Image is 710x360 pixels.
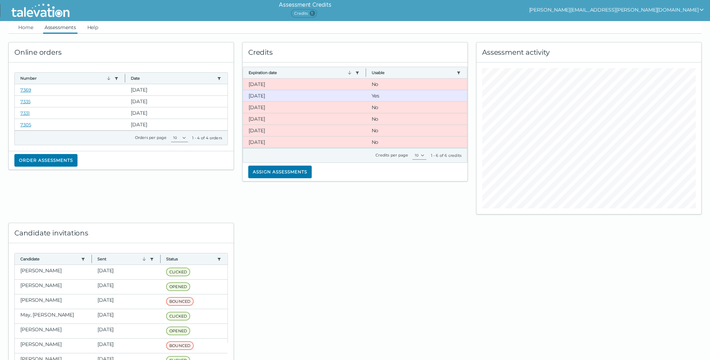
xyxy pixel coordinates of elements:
[376,153,408,158] label: Credits per page
[9,42,234,62] div: Online orders
[43,21,77,34] a: Assessments
[166,256,214,262] button: Status
[20,99,31,104] a: 7335
[291,9,317,18] span: Credits
[279,1,331,9] h6: Assessment Credits
[15,265,92,279] clr-dg-cell: [PERSON_NAME]
[366,136,467,148] clr-dg-cell: No
[125,119,228,130] clr-dg-cell: [DATE]
[92,294,161,309] clr-dg-cell: [DATE]
[15,280,92,294] clr-dg-cell: [PERSON_NAME]
[15,294,92,309] clr-dg-cell: [PERSON_NAME]
[17,21,35,34] a: Home
[249,70,352,75] button: Expiration date
[15,339,92,353] clr-dg-cell: [PERSON_NAME]
[529,6,704,14] button: show user actions
[123,71,127,86] button: Column resize handle
[166,312,190,320] span: CLICKED
[131,75,214,81] button: Date
[372,70,454,75] button: Usable
[9,223,234,243] div: Candidate invitations
[92,265,161,279] clr-dg-cell: [DATE]
[92,339,161,353] clr-dg-cell: [DATE]
[364,65,368,80] button: Column resize handle
[92,324,161,338] clr-dg-cell: [DATE]
[89,251,94,266] button: Column resize handle
[310,11,315,16] span: 1
[135,135,167,140] label: Orders per page
[476,42,701,62] div: Assessment activity
[20,256,78,262] button: Candidate
[15,309,92,324] clr-dg-cell: May, [PERSON_NAME]
[125,107,228,119] clr-dg-cell: [DATE]
[15,324,92,338] clr-dg-cell: [PERSON_NAME]
[243,102,366,113] clr-dg-cell: [DATE]
[431,153,461,158] div: 1 - 6 of 6 credits
[166,327,190,335] span: OPENED
[166,268,190,276] span: CLICKED
[86,21,100,34] a: Help
[366,113,467,125] clr-dg-cell: No
[243,42,467,62] div: Credits
[243,113,366,125] clr-dg-cell: [DATE]
[243,136,366,148] clr-dg-cell: [DATE]
[366,79,467,90] clr-dg-cell: No
[97,256,147,262] button: Sent
[248,166,312,178] button: Assign assessments
[92,309,161,324] clr-dg-cell: [DATE]
[20,122,31,127] a: 7305
[166,282,190,291] span: OPENED
[20,110,30,116] a: 7331
[166,341,194,350] span: BOUNCED
[158,251,163,266] button: Column resize handle
[166,297,194,306] span: BOUNCED
[20,75,111,81] button: Number
[243,90,366,101] clr-dg-cell: [DATE]
[14,154,77,167] button: Order assessments
[366,90,467,101] clr-dg-cell: Yes
[243,125,366,136] clr-dg-cell: [DATE]
[243,79,366,90] clr-dg-cell: [DATE]
[192,135,222,141] div: 1 - 4 of 4 orders
[8,2,73,19] img: Talevation_Logo_Transparent_white.png
[92,280,161,294] clr-dg-cell: [DATE]
[125,96,228,107] clr-dg-cell: [DATE]
[366,102,467,113] clr-dg-cell: No
[125,84,228,95] clr-dg-cell: [DATE]
[20,87,31,93] a: 7369
[366,125,467,136] clr-dg-cell: No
